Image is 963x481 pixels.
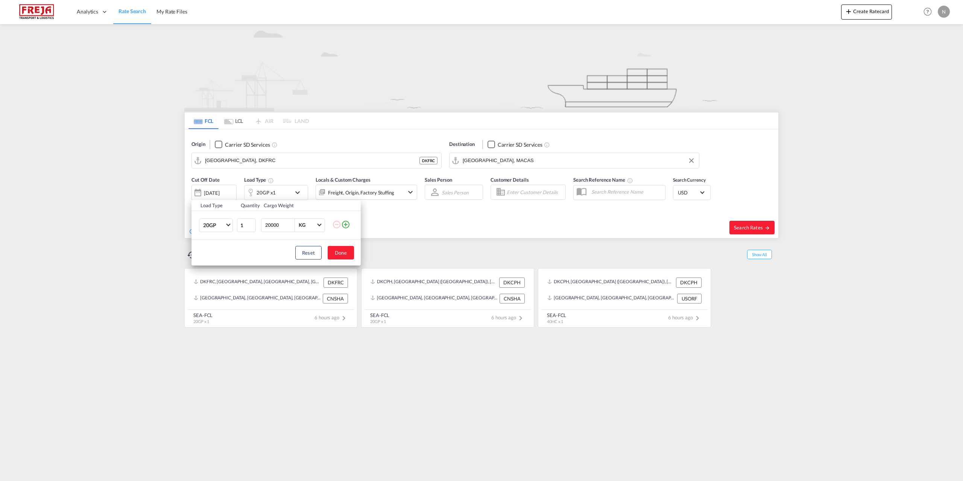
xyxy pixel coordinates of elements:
span: 20GP [203,222,225,229]
md-icon: icon-minus-circle-outline [332,220,341,229]
th: Quantity [236,200,260,211]
input: Enter Weight [264,219,295,232]
md-icon: icon-plus-circle-outline [341,220,350,229]
div: Cargo Weight [264,202,328,209]
md-select: Choose: 20GP [199,218,233,232]
button: Reset [295,246,322,259]
div: KG [299,222,305,228]
input: Qty [237,218,256,232]
button: Done [328,246,354,259]
th: Load Type [191,200,236,211]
